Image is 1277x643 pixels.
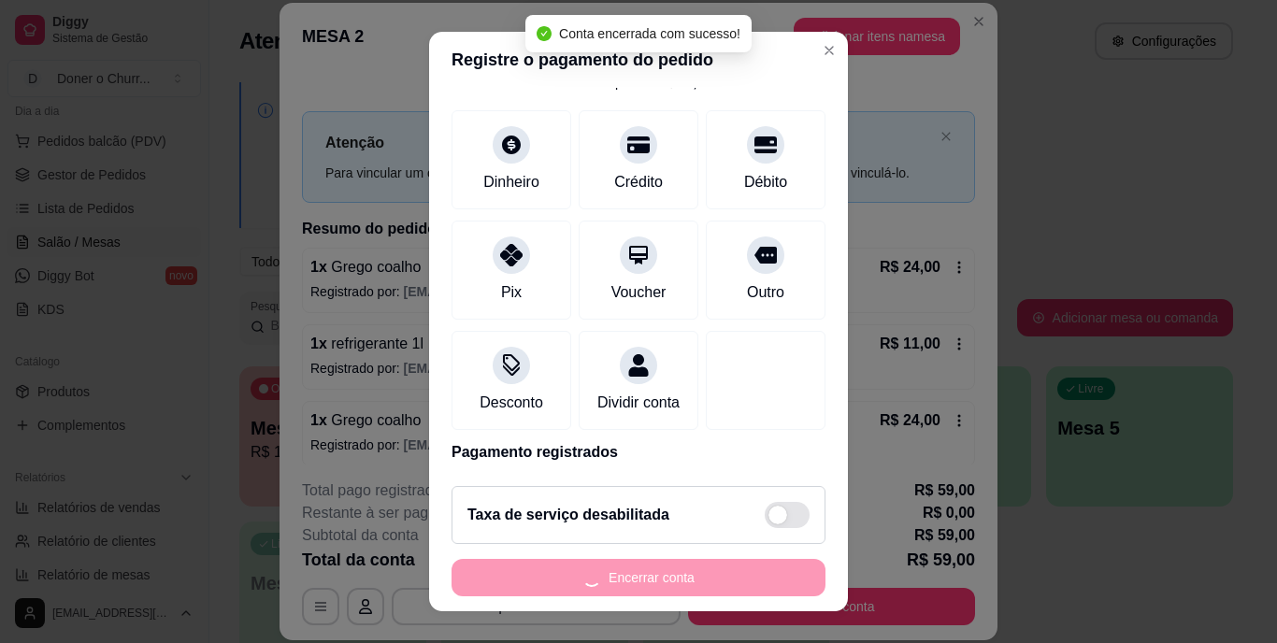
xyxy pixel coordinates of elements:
div: Débito [744,171,787,193]
span: Conta encerrada com sucesso! [559,26,740,41]
div: Voucher [611,281,667,304]
h2: Taxa de serviço desabilitada [467,504,669,526]
div: Outro [747,281,784,304]
header: Registre o pagamento do pedido [429,32,848,88]
div: Pix [501,281,522,304]
div: Dinheiro [483,171,539,193]
span: check-circle [537,26,552,41]
button: Close [814,36,844,65]
div: Desconto [480,392,543,414]
div: Crédito [614,171,663,193]
div: Dividir conta [597,392,680,414]
p: Pagamento registrados [452,441,825,464]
